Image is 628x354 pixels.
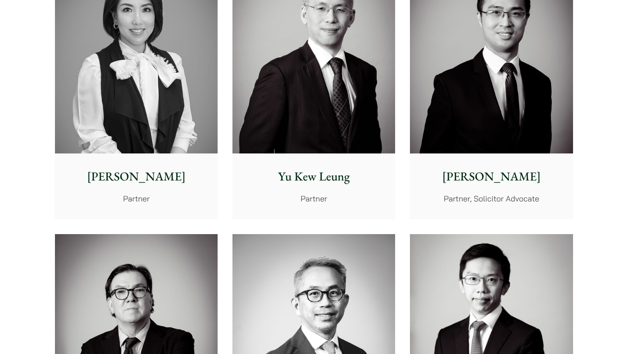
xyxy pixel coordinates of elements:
[239,167,388,186] p: Yu Kew Leung
[62,193,211,204] p: Partner
[417,193,566,204] p: Partner, Solicitor Advocate
[62,167,211,186] p: [PERSON_NAME]
[417,167,566,186] p: [PERSON_NAME]
[239,193,388,204] p: Partner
